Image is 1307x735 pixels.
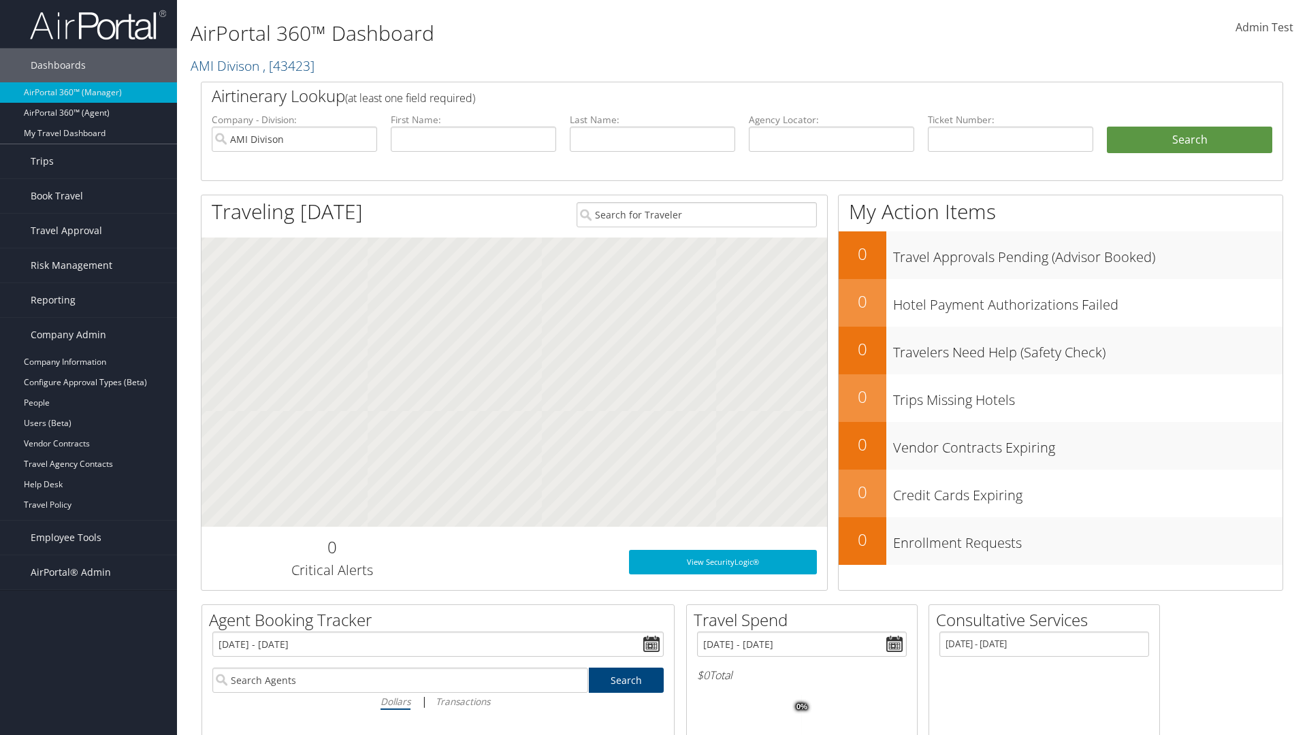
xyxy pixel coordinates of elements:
[212,197,363,226] h1: Traveling [DATE]
[212,536,452,559] h2: 0
[31,521,101,555] span: Employee Tools
[839,528,886,551] h2: 0
[212,668,588,693] input: Search Agents
[839,279,1282,327] a: 0Hotel Payment Authorizations Failed
[893,384,1282,410] h3: Trips Missing Hotels
[381,695,410,708] i: Dollars
[212,561,452,580] h3: Critical Alerts
[212,84,1182,108] h2: Airtinerary Lookup
[839,480,886,504] h2: 0
[436,695,490,708] i: Transactions
[1236,20,1293,35] span: Admin Test
[191,56,314,75] a: AMI Divison
[31,144,54,178] span: Trips
[212,693,664,710] div: |
[839,231,1282,279] a: 0Travel Approvals Pending (Advisor Booked)
[839,290,886,313] h2: 0
[839,374,1282,422] a: 0Trips Missing Hotels
[391,113,556,127] label: First Name:
[893,241,1282,267] h3: Travel Approvals Pending (Advisor Booked)
[30,9,166,41] img: airportal-logo.png
[191,19,926,48] h1: AirPortal 360™ Dashboard
[31,318,106,352] span: Company Admin
[749,113,914,127] label: Agency Locator:
[1107,127,1272,154] button: Search
[31,248,112,282] span: Risk Management
[839,422,1282,470] a: 0Vendor Contracts Expiring
[936,608,1159,632] h2: Consultative Services
[697,668,907,683] h6: Total
[839,470,1282,517] a: 0Credit Cards Expiring
[796,703,807,711] tspan: 0%
[893,289,1282,314] h3: Hotel Payment Authorizations Failed
[31,283,76,317] span: Reporting
[212,113,377,127] label: Company - Division:
[697,668,709,683] span: $0
[893,431,1282,457] h3: Vendor Contracts Expiring
[839,327,1282,374] a: 0Travelers Need Help (Safety Check)
[31,214,102,248] span: Travel Approval
[629,550,817,574] a: View SecurityLogic®
[345,91,475,105] span: (at least one field required)
[694,608,917,632] h2: Travel Spend
[263,56,314,75] span: , [ 43423 ]
[209,608,674,632] h2: Agent Booking Tracker
[839,517,1282,565] a: 0Enrollment Requests
[893,527,1282,553] h3: Enrollment Requests
[31,48,86,82] span: Dashboards
[839,197,1282,226] h1: My Action Items
[893,479,1282,505] h3: Credit Cards Expiring
[589,668,664,693] a: Search
[839,338,886,361] h2: 0
[31,555,111,589] span: AirPortal® Admin
[928,113,1093,127] label: Ticket Number:
[839,433,886,456] h2: 0
[570,113,735,127] label: Last Name:
[1236,7,1293,49] a: Admin Test
[893,336,1282,362] h3: Travelers Need Help (Safety Check)
[577,202,817,227] input: Search for Traveler
[839,385,886,408] h2: 0
[839,242,886,265] h2: 0
[31,179,83,213] span: Book Travel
